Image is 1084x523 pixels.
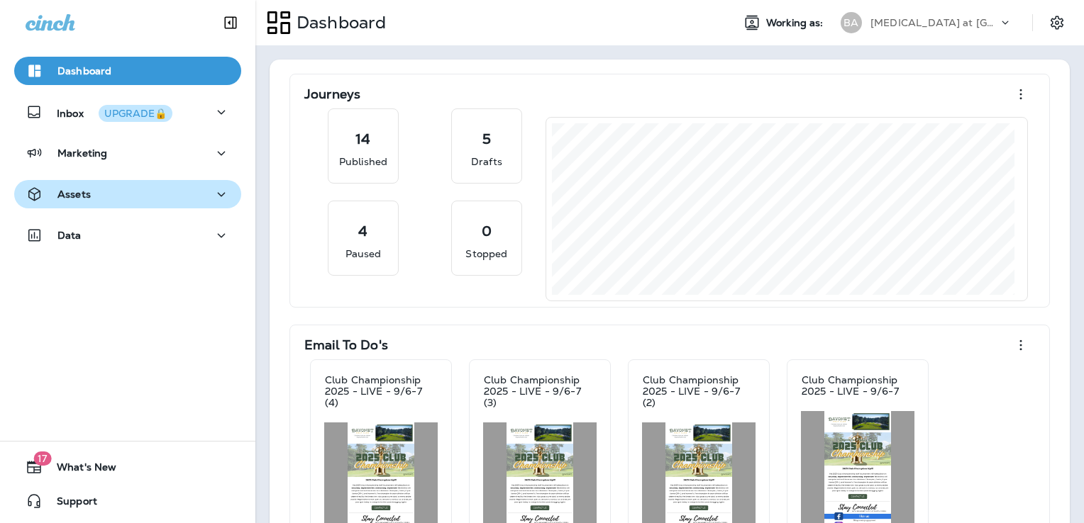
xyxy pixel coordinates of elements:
button: InboxUPGRADE🔒 [14,98,241,126]
p: Email To Do's [304,338,388,352]
p: 4 [358,224,367,238]
button: Assets [14,180,241,208]
p: 14 [355,132,370,146]
button: Dashboard [14,57,241,85]
p: Data [57,230,82,241]
p: 0 [482,224,492,238]
button: UPGRADE🔒 [99,105,172,122]
p: Assets [57,189,91,200]
div: UPGRADE🔒 [104,108,167,118]
p: Dashboard [291,12,386,33]
p: Club Championship 2025 - LIVE - 9/6-7 (2) [643,374,755,408]
button: Data [14,221,241,249]
span: Support [43,495,97,512]
span: Working as: [766,17,826,29]
p: Dashboard [57,65,111,77]
p: Drafts [471,154,502,169]
p: Paused [345,247,382,261]
p: Marketing [57,147,107,159]
button: Collapse Sidebar [211,9,250,37]
button: Marketing [14,139,241,167]
div: BA [841,12,862,33]
button: 17What's New [14,453,241,481]
span: What's New [43,461,116,478]
p: Club Championship 2025 - LIVE - 9/6-7 (3) [484,374,596,408]
p: Published [339,154,387,169]
p: Journeys [304,87,360,101]
p: [MEDICAL_DATA] at [GEOGRAPHIC_DATA] [870,17,998,28]
span: 17 [33,451,51,466]
button: Settings [1044,10,1070,35]
button: Support [14,487,241,515]
p: Inbox [57,105,172,120]
p: 5 [482,132,491,146]
p: Club Championship 2025 - LIVE - 9/6-7 (4) [325,374,437,408]
p: Club Championship 2025 - LIVE - 9/6-7 [802,374,914,397]
p: Stopped [465,247,507,261]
